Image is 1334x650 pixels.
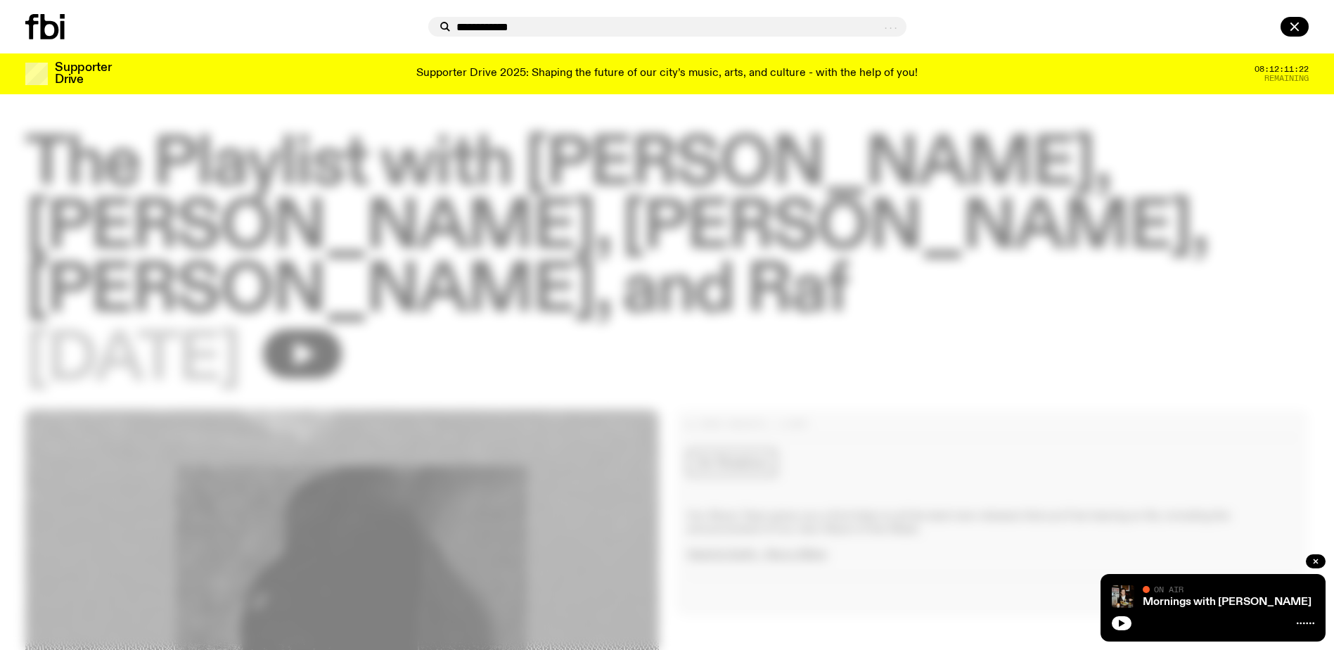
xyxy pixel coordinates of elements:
img: Sam blankly stares at the camera, brightly lit by a camera flash wearing a hat collared shirt and... [1112,585,1134,608]
span: . [883,20,888,32]
p: Supporter Drive 2025: Shaping the future of our city’s music, arts, and culture - with the help o... [416,68,918,80]
h3: Supporter Drive [55,62,111,86]
span: 08:12:11:22 [1255,65,1309,73]
a: Mornings with [PERSON_NAME] [1143,597,1311,608]
span: . [888,20,893,32]
span: . [893,20,898,32]
span: Remaining [1264,75,1309,82]
span: On Air [1154,585,1184,594]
